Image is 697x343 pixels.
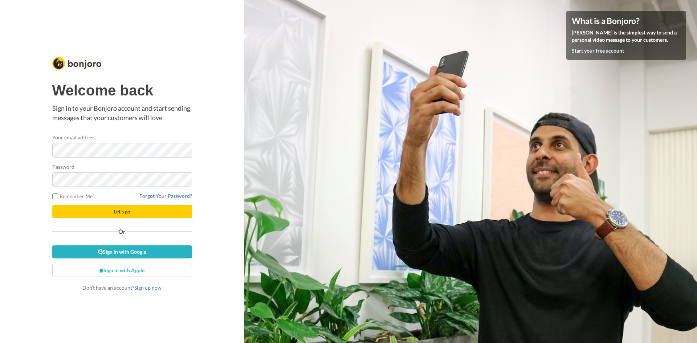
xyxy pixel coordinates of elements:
button: Let's go [52,205,192,218]
a: Sign in with Apple [52,264,192,277]
input: Remember Me [52,193,58,199]
h1: Welcome back [52,82,192,98]
label: Your email address [52,134,95,141]
p: Sign in to your Bonjoro account and start sending messages that your customers will love. [52,104,192,122]
a: Forgot Your Password? [139,193,192,199]
label: Remember Me [52,192,93,200]
label: Password [52,163,75,171]
a: Start your free account [572,48,624,54]
span: Let's go [114,208,130,215]
span: Or [117,229,127,234]
h4: What is a Bonjoro? [572,16,681,25]
a: Sign in with Google [52,245,192,258]
span: Don’t have an account? [82,285,162,291]
a: Sign up now [134,285,162,291]
p: [PERSON_NAME] is the simplest way to send a personal video message to your customers. [572,29,681,44]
